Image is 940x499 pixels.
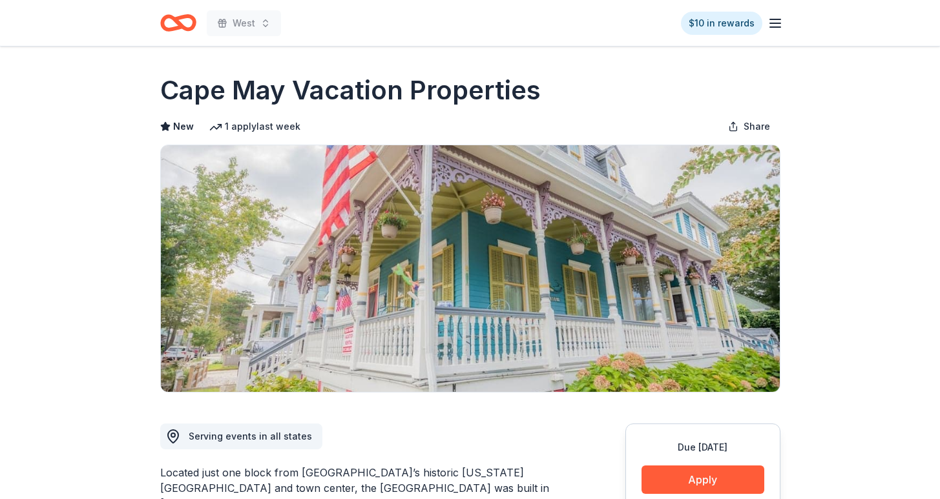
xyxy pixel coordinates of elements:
[160,8,196,38] a: Home
[718,114,780,139] button: Share
[642,440,764,455] div: Due [DATE]
[744,119,770,134] span: Share
[681,12,762,35] a: $10 in rewards
[189,431,312,442] span: Serving events in all states
[161,145,780,392] img: Image for Cape May Vacation Properties
[173,119,194,134] span: New
[209,119,300,134] div: 1 apply last week
[207,10,281,36] button: West
[642,465,764,494] button: Apply
[160,72,541,108] h1: Cape May Vacation Properties
[233,15,255,31] span: West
